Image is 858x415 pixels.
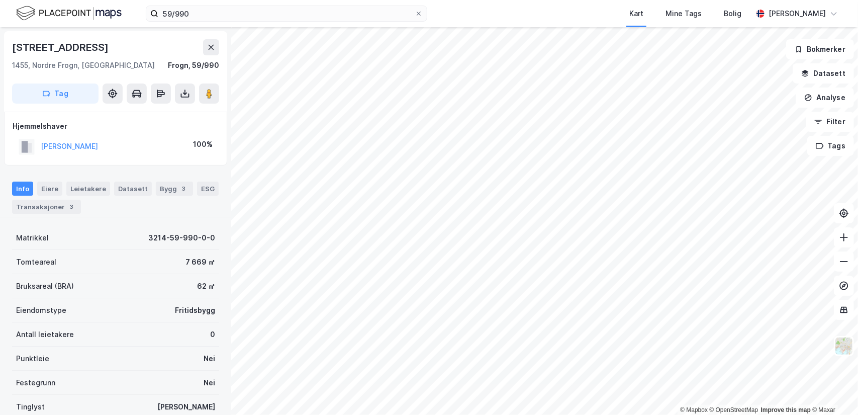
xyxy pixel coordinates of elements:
div: Tinglyst [16,401,45,413]
div: Tomteareal [16,256,56,268]
a: Mapbox [680,406,708,413]
div: [PERSON_NAME] [769,8,826,20]
input: Søk på adresse, matrikkel, gårdeiere, leietakere eller personer [158,6,415,21]
button: Analyse [796,88,854,108]
div: Antall leietakere [16,328,74,341]
div: Festegrunn [16,377,55,389]
div: Eiere [37,182,62,196]
div: Mine Tags [665,8,702,20]
div: Bygg [156,182,193,196]
button: Filter [806,112,854,132]
button: Bokmerker [786,39,854,59]
div: Bruksareal (BRA) [16,280,74,292]
div: 1455, Nordre Frogn, [GEOGRAPHIC_DATA] [12,59,155,71]
button: Tag [12,84,99,104]
button: Datasett [793,63,854,84]
div: Hjemmelshaver [13,120,219,132]
div: [PERSON_NAME] [157,401,215,413]
button: Tags [807,136,854,156]
div: Matrikkel [16,232,49,244]
div: 0 [210,328,215,341]
div: 3 [67,202,77,212]
div: Fritidsbygg [175,304,215,316]
div: Nei [204,377,215,389]
img: logo.f888ab2527a4732fd821a326f86c7f29.svg [16,5,122,22]
iframe: Chat Widget [808,367,858,415]
div: 3214-59-990-0-0 [148,232,215,244]
div: ESG [197,182,219,196]
div: Bolig [724,8,741,20]
a: OpenStreetMap [710,406,758,413]
div: Kart [629,8,643,20]
div: Nei [204,353,215,365]
div: 100% [193,138,213,150]
img: Z [834,337,853,356]
div: 3 [179,184,189,194]
a: Improve this map [761,406,811,413]
div: Kontrollprogram for chat [808,367,858,415]
div: Transaksjoner [12,200,81,214]
div: 7 669 ㎡ [185,256,215,268]
div: [STREET_ADDRESS] [12,39,111,55]
div: Punktleie [16,353,49,365]
div: Leietakere [66,182,110,196]
div: Eiendomstype [16,304,66,316]
div: 62 ㎡ [197,280,215,292]
div: Info [12,182,33,196]
div: Datasett [114,182,152,196]
div: Frogn, 59/990 [168,59,219,71]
